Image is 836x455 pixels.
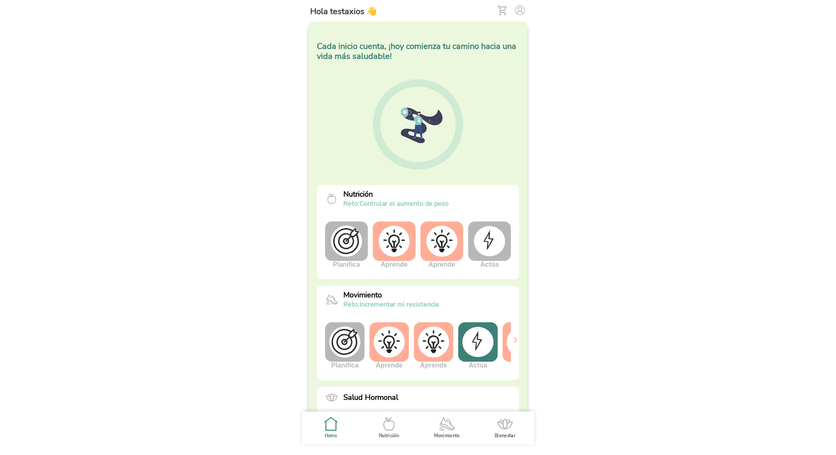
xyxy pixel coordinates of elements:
span: reto: [343,300,360,309]
ion-label: Home [325,433,337,439]
div: Planifica [325,221,368,268]
h5: Hola testaxios 👋 [310,7,377,17]
h5: Cada inicio cuenta, ¡hoy comienza tu camino hacia una vida más saludable! [317,41,519,61]
ion-label: Nutrición [379,433,399,439]
ion-label: Bienestar [495,433,515,439]
div: Actúa [458,322,498,369]
div: Planifica [325,322,365,369]
div: Aprende [414,322,453,369]
ion-label: Movimiento [434,433,460,439]
p: Nutrición [343,189,449,199]
p: Controlar el aumento de peso [343,199,449,208]
div: Actúa [503,322,542,369]
p: Movimiento [343,290,439,300]
div: Aprende [369,322,409,369]
span: reto: [343,199,360,208]
p: Salud Hormonal [343,392,398,402]
div: Aprende [420,221,463,268]
p: Incrementar mi resistencia [343,300,439,309]
div: Actúa [468,221,511,268]
div: Aprende [373,221,416,268]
